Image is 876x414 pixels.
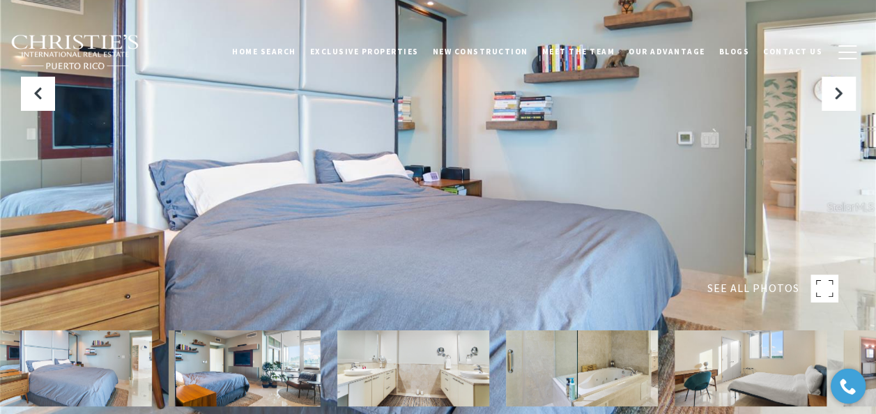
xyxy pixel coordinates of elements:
button: Previous Slide [21,77,54,110]
img: 555 Monserrate CONDOMINIO COSMOPOLITAN Unit: 1004 [675,330,827,406]
img: 555 Monserrate CONDOMINIO COSMOPOLITAN Unit: 1004 [337,330,489,406]
a: Meet the Team [535,34,622,69]
button: Next Slide [822,77,855,110]
span: Exclusive Properties [310,47,419,56]
img: Christie's International Real Estate black text logo [10,34,140,70]
a: Blogs [712,34,757,69]
img: 555 Monserrate CONDOMINIO COSMOPOLITAN Unit: 1004 [169,330,321,406]
span: SEE ALL PHOTOS [707,279,799,298]
a: Home Search [225,34,303,69]
span: New Construction [433,47,528,56]
a: New Construction [426,34,535,69]
img: 555 Monserrate CONDOMINIO COSMOPOLITAN Unit: 1004 [506,330,658,406]
span: Contact Us [763,47,822,56]
a: Our Advantage [622,34,712,69]
span: Blogs [719,47,750,56]
a: Exclusive Properties [303,34,426,69]
span: Our Advantage [629,47,705,56]
button: button [829,32,866,72]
